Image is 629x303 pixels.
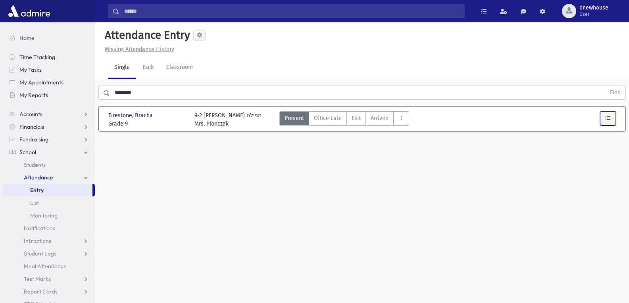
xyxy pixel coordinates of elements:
span: Arrived [371,114,389,122]
a: Report Cards [3,285,95,298]
a: Fundraising [3,133,95,146]
span: Attendance [24,174,53,181]
span: Test Marks [24,275,51,282]
a: List [3,196,95,209]
span: Exit [352,114,361,122]
span: My Tasks [19,66,42,73]
a: Meal Attendance [3,260,95,273]
a: Monitoring [3,209,95,222]
a: Entry [3,184,92,196]
span: Present [285,114,304,122]
span: Report Cards [24,288,58,295]
img: AdmirePro [6,3,52,19]
span: School [19,149,36,156]
span: User [579,11,608,17]
a: Single [108,57,136,79]
span: Financials [19,123,44,130]
a: Student Logs [3,247,95,260]
a: Accounts [3,108,95,120]
span: Notifications [24,225,55,232]
a: Financials [3,120,95,133]
div: AttTypes [279,111,409,128]
a: Students [3,158,95,171]
span: Grade 9 [108,120,187,128]
span: List [30,199,39,206]
span: Meal Attendance [24,263,67,270]
a: Notifications [3,222,95,234]
button: Find [605,86,625,99]
input: Search [119,4,464,18]
span: My Appointments [19,79,63,86]
a: Attendance [3,171,95,184]
a: Test Marks [3,273,95,285]
span: My Reports [19,91,48,99]
span: Office Late [314,114,342,122]
h5: Attendance Entry [102,29,190,42]
a: Bulk [136,57,160,79]
a: Home [3,32,95,44]
a: Time Tracking [3,51,95,63]
u: Missing Attendance History [105,46,174,53]
a: My Reports [3,89,95,101]
span: Student Logs [24,250,56,257]
a: School [3,146,95,158]
span: Home [19,34,35,42]
span: Infractions [24,237,51,244]
span: dnewhouse [579,5,608,11]
a: My Appointments [3,76,95,89]
span: Fundraising [19,136,48,143]
span: Accounts [19,111,42,118]
div: 9-2 [PERSON_NAME] תפילה Mrs. Plonczak [194,111,262,128]
span: Students [24,161,46,168]
span: Entry [30,187,44,194]
a: Infractions [3,234,95,247]
a: Missing Attendance History [102,46,174,53]
a: My Tasks [3,63,95,76]
span: Monitoring [30,212,58,219]
a: Classroom [160,57,199,79]
span: Firestone, Bracha [108,111,154,120]
span: Time Tracking [19,53,55,61]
